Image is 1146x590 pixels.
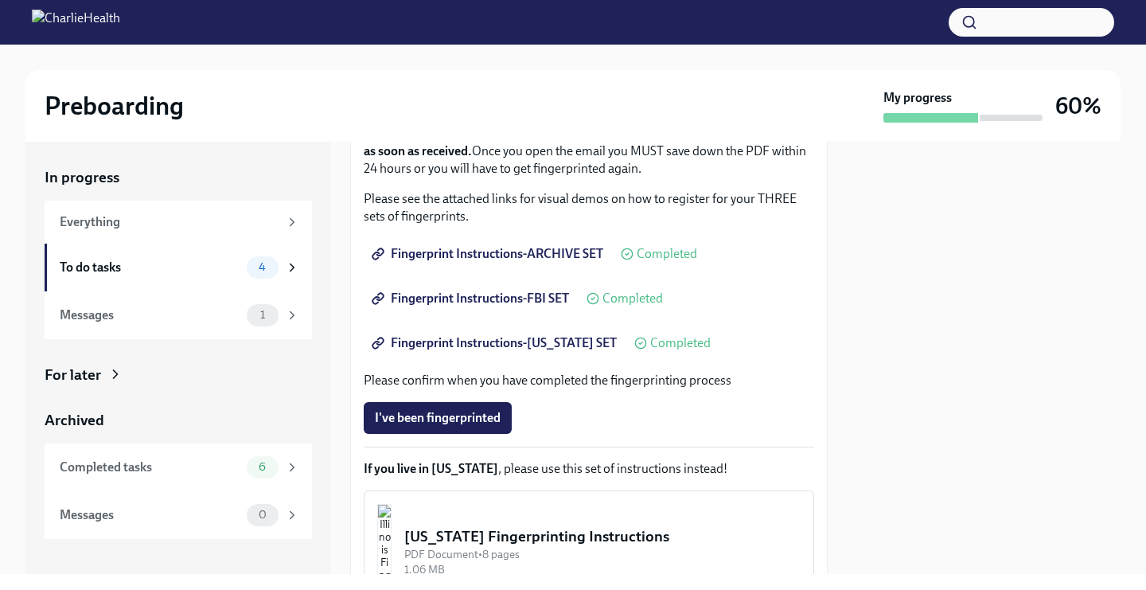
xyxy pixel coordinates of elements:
p: Please note: Once printed, You will receive the FBI results directly to your personal email from ... [364,107,814,178]
span: Fingerprint Instructions-FBI SET [375,291,569,307]
span: Completed [602,292,663,305]
a: For later [45,365,312,385]
span: 4 [249,261,275,273]
a: To do tasks4 [45,244,312,291]
a: Messages1 [45,291,312,339]
a: In progress [45,167,312,188]
span: 6 [249,461,275,473]
span: 1 [251,309,275,321]
a: Fingerprint Instructions-ARCHIVE SET [364,238,614,270]
span: Fingerprint Instructions-ARCHIVE SET [375,246,603,262]
div: For later [45,365,101,385]
span: Completed [637,248,697,260]
div: Completed tasks [60,459,240,476]
strong: If you live in [US_STATE] [364,461,498,476]
a: Messages0 [45,491,312,539]
a: Fingerprint Instructions-FBI SET [364,283,580,315]
div: Everything [60,213,279,231]
img: CharlieHealth [32,10,120,35]
span: I've been fingerprinted [375,410,501,426]
a: Fingerprint Instructions-[US_STATE] SET [364,327,628,359]
p: Please see the attached links for visual demos on how to register for your THREE sets of fingerpr... [364,190,814,225]
a: Archived [45,410,312,431]
button: I've been fingerprinted [364,402,512,434]
strong: My progress [883,89,952,107]
span: Completed [650,337,711,350]
p: , please use this set of instructions instead! [364,460,814,478]
a: Everything [45,201,312,244]
div: [US_STATE] Fingerprinting Instructions [404,526,801,547]
div: 1.06 MB [404,562,801,577]
div: PDF Document • 8 pages [404,547,801,562]
span: 0 [249,509,276,521]
div: To do tasks [60,259,240,276]
div: Messages [60,506,240,524]
h2: Preboarding [45,90,184,122]
span: Fingerprint Instructions-[US_STATE] SET [375,335,617,351]
a: Completed tasks6 [45,443,312,491]
div: Messages [60,307,240,324]
h3: 60% [1055,92,1101,120]
p: Please confirm when you have completed the fingerprinting process [364,372,814,389]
